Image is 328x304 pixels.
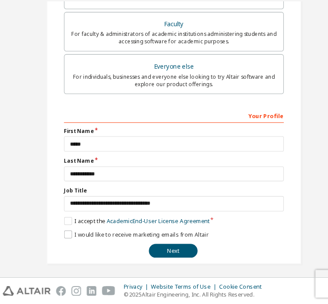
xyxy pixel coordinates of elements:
label: I accept the [60,222,197,229]
img: Altair One [4,3,114,11]
div: Website Terms of Use [143,284,207,291]
img: facebook.svg [53,287,62,296]
img: altair_logo.svg [3,287,48,296]
label: Job Title [60,193,268,200]
button: Next [140,247,186,260]
img: linkedin.svg [82,287,91,296]
label: I would like to receive marketing emails from Altair [60,234,196,242]
div: Your Profile [60,119,268,133]
div: For individuals, businesses and everyone else looking to try Altair software and explore our prod... [66,86,262,100]
div: For faculty & administrators of academic institutions administering students and accessing softwa... [66,46,262,60]
div: Everyone else [66,74,262,86]
p: © 2025 Altair Engineering, Inc. All Rights Reserved. [117,291,252,299]
div: Privacy [117,284,143,291]
a: Academic End-User License Agreement [100,222,197,229]
img: youtube.svg [96,287,109,296]
img: instagram.svg [67,287,77,296]
label: First Name [60,137,268,144]
label: Last Name [60,165,268,172]
div: Faculty [66,34,262,46]
div: Cookie Consent [207,284,252,291]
